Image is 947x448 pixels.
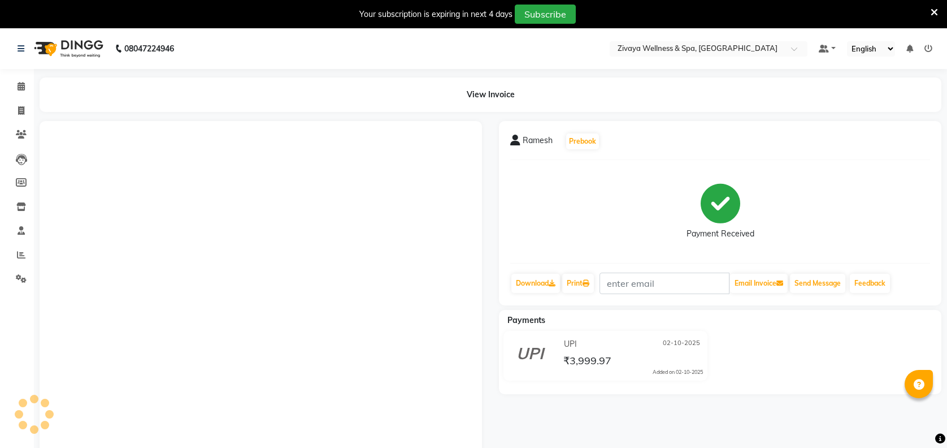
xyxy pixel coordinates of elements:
[687,228,754,240] div: Payment Received
[29,33,106,64] img: logo
[523,135,553,150] span: Ramesh
[124,33,174,64] b: 08047224946
[515,5,576,24] button: Subscribe
[511,274,560,293] a: Download
[562,274,594,293] a: Print
[566,133,599,149] button: Prebook
[507,315,545,325] span: Payments
[730,274,788,293] button: Email Invoice
[663,338,700,350] span: 02-10-2025
[850,274,890,293] a: Feedback
[600,273,729,294] input: enter email
[564,338,577,350] span: UPI
[359,8,512,20] div: Your subscription is expiring in next 4 days
[653,368,703,376] div: Added on 02-10-2025
[563,354,611,370] span: ₹3,999.97
[40,77,941,112] div: View Invoice
[790,274,845,293] button: Send Message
